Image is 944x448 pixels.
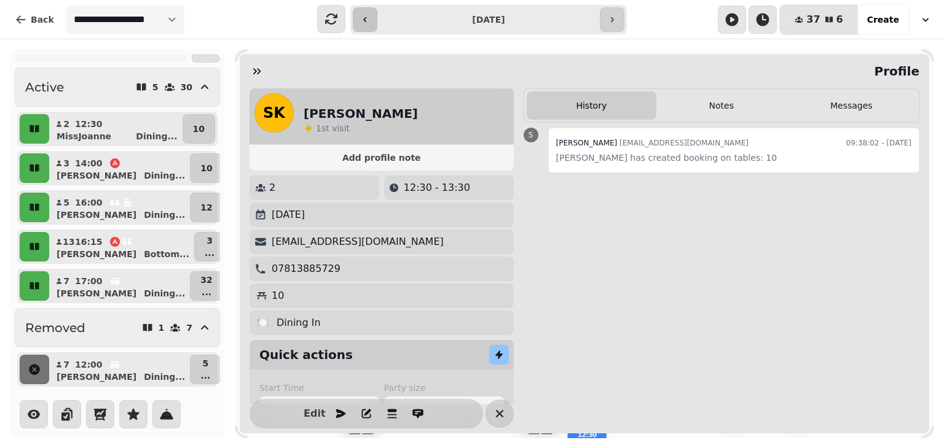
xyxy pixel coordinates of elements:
[205,247,214,259] p: ...
[75,196,103,209] p: 16:00
[52,355,187,384] button: 712:00[PERSON_NAME]Dining...
[15,308,220,347] button: Removed17
[144,287,185,299] p: Dining ...
[787,91,916,120] button: Messages
[193,123,205,135] p: 10
[307,409,322,419] span: Edit
[57,209,136,221] p: [PERSON_NAME]
[205,234,214,247] p: 3
[527,91,656,120] button: History
[75,157,103,169] p: 14:00
[5,5,64,34] button: Back
[181,83,192,91] p: 30
[15,68,220,107] button: Active530
[52,232,192,261] button: 1316:15[PERSON_NAME]Bottom...
[200,369,210,382] p: ...
[806,15,820,25] span: 37
[277,315,321,330] p: Dining In
[316,122,350,134] p: visit
[183,114,215,144] button: 10
[272,261,340,276] p: 07813885729
[200,274,212,286] p: 32
[263,106,285,120] span: SK
[186,323,192,332] p: 7
[144,209,185,221] p: Dining ...
[272,234,444,249] p: [EMAIL_ADDRESS][DOMAIN_NAME]
[200,357,210,369] p: 5
[257,315,269,330] p: 🍽️
[269,180,275,195] p: 2
[57,248,136,260] p: [PERSON_NAME]
[867,15,899,24] span: Create
[656,91,786,120] button: Notes
[200,201,212,214] p: 12
[75,236,103,248] p: 16:15
[144,371,185,383] p: Dining ...
[194,232,225,261] button: 3...
[190,153,222,183] button: 10
[63,358,70,371] p: 7
[846,136,911,150] time: 09:38:02 - [DATE]
[304,105,418,122] h2: [PERSON_NAME]
[200,162,212,174] p: 10
[52,271,187,301] button: 717:00[PERSON_NAME]Dining...
[63,157,70,169] p: 3
[556,139,618,147] span: [PERSON_NAME]
[63,236,70,248] p: 13
[556,150,911,165] p: [PERSON_NAME] has created booking on tables: 10
[52,153,187,183] button: 314:00[PERSON_NAME]Dining...
[63,118,70,130] p: 2
[316,123,321,133] span: 1
[159,323,165,332] p: 1
[144,248,189,260] p: Bottom ...
[190,355,221,384] button: 5...
[780,5,857,34] button: 376
[556,136,749,150] div: [EMAIL_ADDRESS][DOMAIN_NAME]
[75,358,103,371] p: 12:00
[259,346,353,363] h2: Quick actions
[264,153,499,162] span: Add profile note
[152,83,159,91] p: 5
[63,275,70,287] p: 7
[404,180,470,195] p: 12:30 - 13:30
[52,193,187,222] button: 516:00[PERSON_NAME]Dining...
[529,131,533,139] span: S
[25,319,85,336] h2: Removed
[57,371,136,383] p: [PERSON_NAME]
[63,196,70,209] p: 5
[52,114,180,144] button: 212:30MissJoanneDining...
[190,271,222,301] button: 32...
[57,169,136,182] p: [PERSON_NAME]
[31,15,54,24] span: Back
[302,401,327,426] button: Edit
[25,79,64,96] h2: Active
[200,286,212,298] p: ...
[75,118,103,130] p: 12:30
[57,130,111,142] p: MissJoanne
[321,123,332,133] span: st
[869,63,919,80] h2: Profile
[190,193,222,222] button: 12
[836,15,843,25] span: 6
[384,382,504,394] label: Party size
[75,275,103,287] p: 17:00
[272,207,305,222] p: [DATE]
[857,5,909,34] button: Create
[259,382,379,394] label: Start Time
[254,150,509,166] button: Add profile note
[57,287,136,299] p: [PERSON_NAME]
[272,288,284,303] p: 10
[136,130,177,142] p: Dining ...
[144,169,185,182] p: Dining ...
